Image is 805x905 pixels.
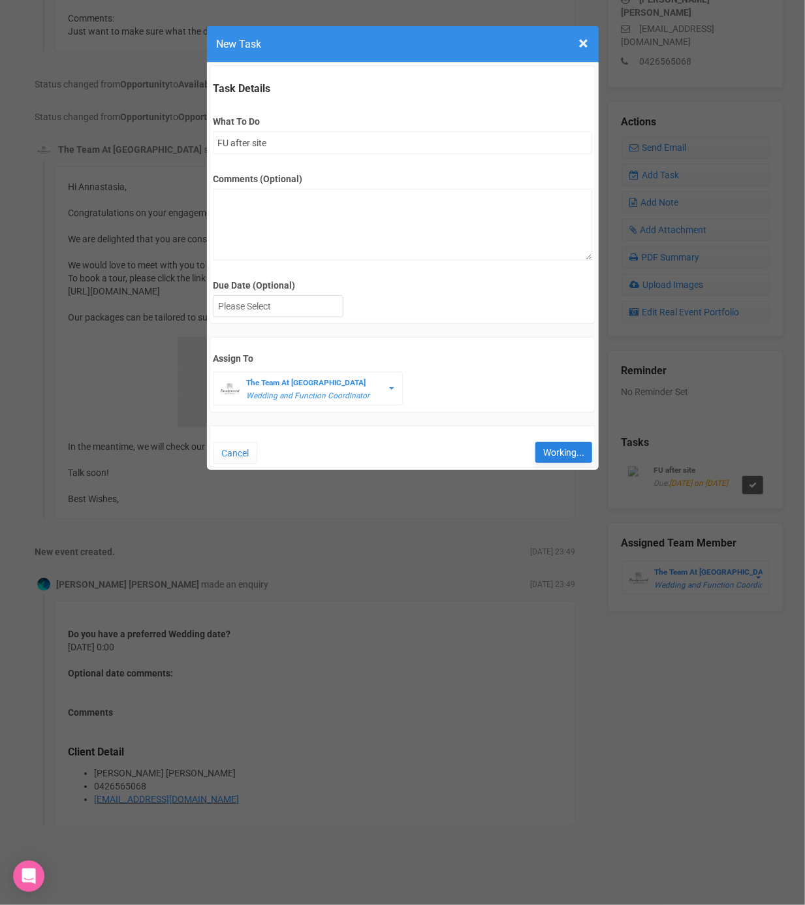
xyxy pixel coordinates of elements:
span: × [579,33,589,54]
legend: Task Details [213,82,592,97]
input: Working... [535,442,592,463]
label: Assign To [213,352,592,365]
em: Wedding and Function Coordinator [246,391,370,400]
strong: The Team At [GEOGRAPHIC_DATA] [246,378,366,387]
label: What To Do [213,115,592,128]
label: Comments (Optional) [213,172,592,185]
img: BGLogo.jpg [220,379,240,399]
button: Cancel [213,442,257,464]
h4: New Task [217,36,589,52]
div: Open Intercom Messenger [13,861,44,892]
label: Due Date (Optional) [213,279,592,292]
